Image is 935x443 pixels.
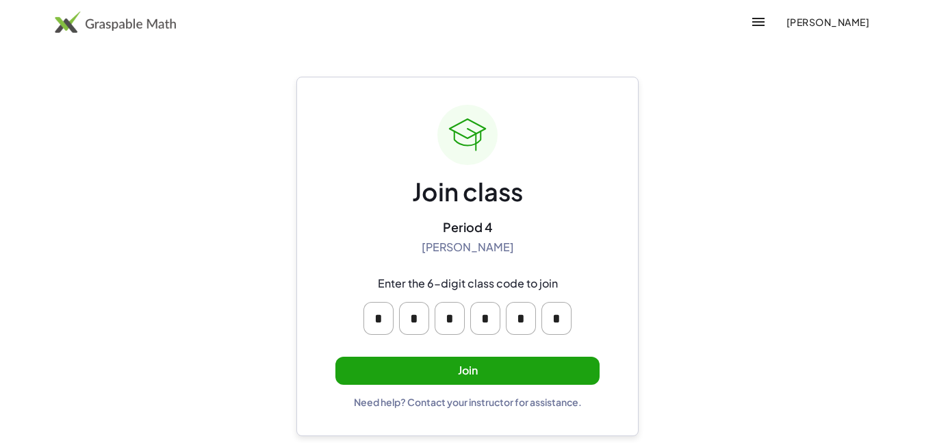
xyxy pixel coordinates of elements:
[422,240,514,255] div: [PERSON_NAME]
[775,10,880,34] button: [PERSON_NAME]
[335,357,600,385] button: Join
[354,396,582,408] div: Need help? Contact your instructor for assistance.
[378,277,558,291] div: Enter the 6-digit class code to join
[786,16,869,28] span: [PERSON_NAME]
[412,176,523,208] div: Join class
[443,219,493,235] div: Period 4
